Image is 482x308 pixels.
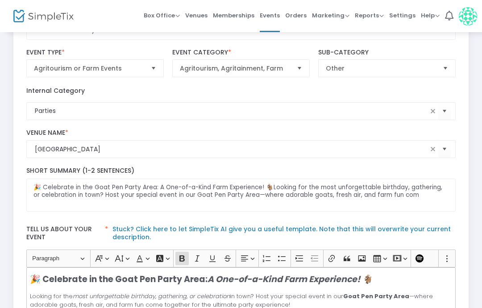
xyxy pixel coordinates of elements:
[439,60,452,77] button: Select
[312,11,349,20] span: Marketing
[185,4,208,27] span: Venues
[172,49,310,57] label: Event Category
[293,60,306,77] button: Select
[26,129,456,137] label: Venue Name
[28,252,88,266] button: Paragraph
[112,225,451,241] a: Stuck? Click here to let SimpleTix AI give you a useful template. Note that this will overwrite y...
[260,4,280,27] span: Events
[343,292,409,300] strong: Goat Pen Party Area
[428,144,438,154] span: clear
[438,102,451,120] button: Select
[35,106,428,116] input: Select Event Internal Category
[318,49,456,57] label: Sub-Category
[73,292,230,300] i: most unforgettable birthday, gathering, or celebration
[34,64,144,73] span: Agritourism or Farm Events
[26,166,134,175] span: Short Summary (1-2 Sentences)
[22,221,460,250] label: Tell us about your event
[26,86,85,96] label: Internal Category
[144,11,180,20] span: Box Office
[213,4,254,27] span: Memberships
[26,49,164,57] label: Event Type
[30,273,208,285] strong: 🎉 Celebrate in the Goat Pen Party Area:
[326,64,436,73] span: Other
[438,140,451,158] button: Select
[26,250,456,267] div: Editor toolbar
[208,273,373,285] strong: A One-of-a-Kind Farm Experience! 🐐
[147,60,160,77] button: Select
[421,11,440,20] span: Help
[32,253,79,264] span: Paragraph
[35,145,428,154] input: Select Venue
[389,4,416,27] span: Settings
[355,11,384,20] span: Reports
[285,4,307,27] span: Orders
[180,64,290,73] span: Agritourism, Agritainment, Farm
[428,106,438,117] span: clear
